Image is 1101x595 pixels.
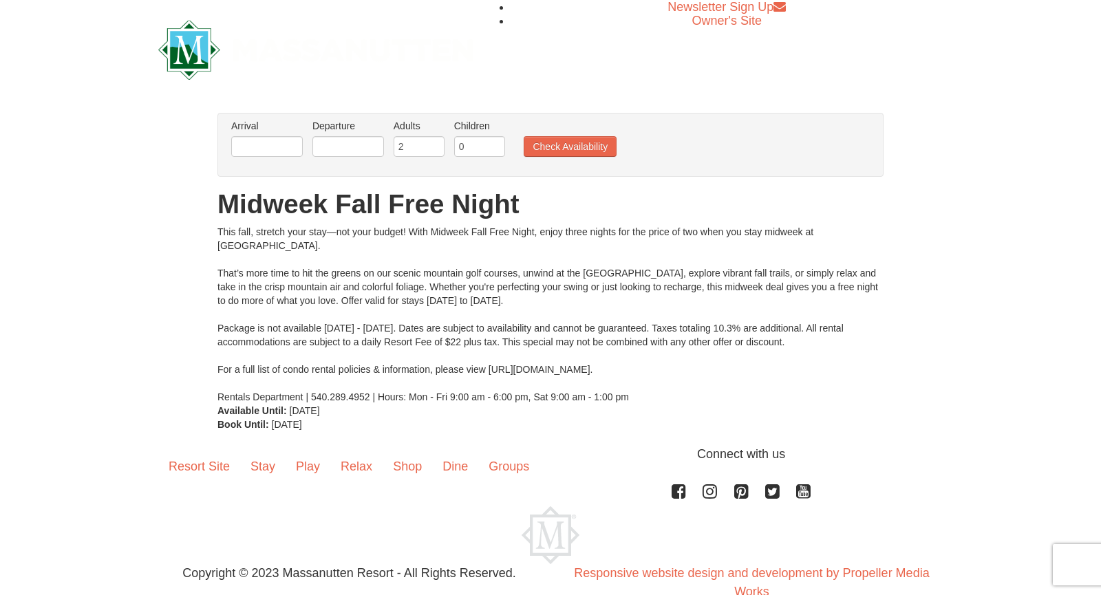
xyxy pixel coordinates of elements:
a: Owner's Site [692,14,762,28]
button: Check Availability [524,136,617,157]
a: Massanutten Resort [158,32,473,64]
img: Massanutten Resort Logo [158,20,473,80]
a: Shop [383,445,432,488]
p: Connect with us [158,445,943,464]
span: [DATE] [272,419,302,430]
img: Massanutten Resort Logo [522,506,579,564]
a: Play [286,445,330,488]
a: Resort Site [158,445,240,488]
a: Dine [432,445,478,488]
h1: Midweek Fall Free Night [217,191,884,218]
a: Stay [240,445,286,488]
strong: Book Until: [217,419,269,430]
label: Arrival [231,119,303,133]
strong: Available Until: [217,405,287,416]
span: [DATE] [290,405,320,416]
label: Adults [394,119,445,133]
label: Departure [312,119,384,133]
label: Children [454,119,505,133]
p: Copyright © 2023 Massanutten Resort - All Rights Reserved. [148,564,550,583]
a: Relax [330,445,383,488]
a: Groups [478,445,539,488]
div: This fall, stretch your stay—not your budget! With Midweek Fall Free Night, enjoy three nights fo... [217,225,884,404]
